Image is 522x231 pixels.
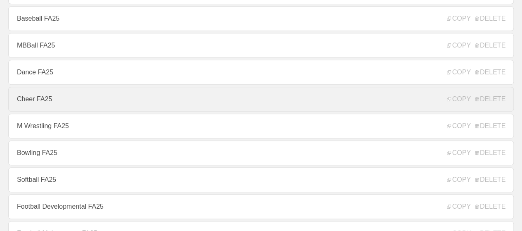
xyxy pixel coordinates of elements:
a: Dance FA25 [8,60,514,85]
iframe: Chat Widget [481,191,522,231]
span: COPY [447,15,470,22]
span: COPY [447,42,470,49]
span: COPY [447,122,470,130]
a: Football Developmental FA25 [8,194,514,219]
span: COPY [447,203,470,210]
span: DELETE [475,69,505,76]
a: Softball FA25 [8,167,514,192]
span: DELETE [475,15,505,22]
span: DELETE [475,95,505,103]
span: DELETE [475,42,505,49]
span: DELETE [475,149,505,157]
a: Cheer FA25 [8,87,514,112]
span: DELETE [475,122,505,130]
a: MBBall FA25 [8,33,514,58]
span: COPY [447,149,470,157]
span: COPY [447,95,470,103]
a: M Wrestling FA25 [8,114,514,138]
a: Bowling FA25 [8,141,514,165]
span: DELETE [475,176,505,183]
span: COPY [447,69,470,76]
a: Baseball FA25 [8,6,514,31]
span: DELETE [475,203,505,210]
span: COPY [447,176,470,183]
